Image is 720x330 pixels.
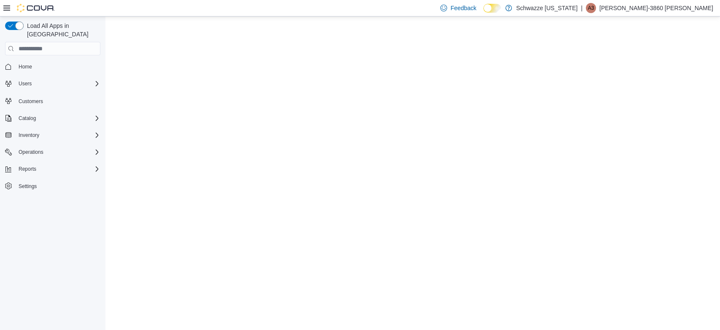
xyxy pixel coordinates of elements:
[15,130,43,140] button: Inventory
[2,146,104,158] button: Operations
[586,3,596,13] div: Alexis-3860 Shoope
[19,166,36,172] span: Reports
[599,3,713,13] p: [PERSON_NAME]-3860 [PERSON_NAME]
[450,4,476,12] span: Feedback
[15,79,100,89] span: Users
[15,164,40,174] button: Reports
[15,96,46,106] a: Customers
[15,130,100,140] span: Inventory
[2,163,104,175] button: Reports
[516,3,578,13] p: Schwazze [US_STATE]
[19,183,37,190] span: Settings
[15,147,100,157] span: Operations
[581,3,582,13] p: |
[2,129,104,141] button: Inventory
[19,80,32,87] span: Users
[2,60,104,73] button: Home
[2,180,104,192] button: Settings
[588,3,594,13] span: A3
[19,149,43,155] span: Operations
[17,4,55,12] img: Cova
[15,181,40,191] a: Settings
[19,98,43,105] span: Customers
[24,22,100,38] span: Load All Apps in [GEOGRAPHIC_DATA]
[15,113,39,123] button: Catalog
[5,57,100,214] nav: Complex example
[15,181,100,191] span: Settings
[19,63,32,70] span: Home
[2,112,104,124] button: Catalog
[19,132,39,139] span: Inventory
[15,95,100,106] span: Customers
[2,95,104,107] button: Customers
[2,78,104,90] button: Users
[15,164,100,174] span: Reports
[483,4,501,13] input: Dark Mode
[15,61,100,72] span: Home
[15,113,100,123] span: Catalog
[15,62,35,72] a: Home
[15,147,47,157] button: Operations
[15,79,35,89] button: Users
[19,115,36,122] span: Catalog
